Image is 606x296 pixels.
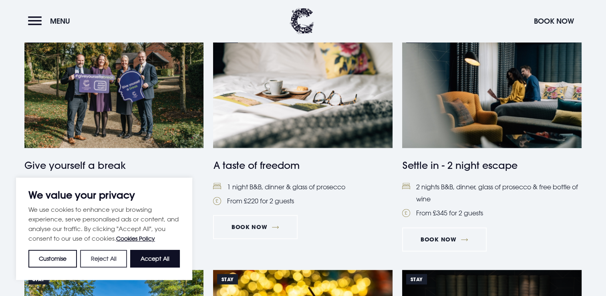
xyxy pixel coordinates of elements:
[50,16,70,26] span: Menu
[402,209,410,217] img: Pound Coin
[402,183,410,190] img: Bed
[530,12,578,30] button: Book Now
[402,227,486,251] a: Book Now
[213,195,393,207] li: From £220 for 2 guests
[24,28,204,148] img: https://clandeboyelodge.s3-assets.com/offer-thumbnails/give-yourself-a-break-charity-offer.png
[402,181,582,205] li: 2 nights B&B, dinner, glass of prosecco & free bottle of wine
[213,158,393,172] h4: A taste of freedom
[28,190,180,200] p: We value your privacy
[28,250,77,268] button: Customise
[80,250,127,268] button: Reject All
[406,274,427,284] span: Stay
[217,274,238,284] span: Stay
[16,178,192,280] div: We value your privacy
[213,181,393,193] li: 1 night B&B, dinner & glass of prosecco
[130,250,180,268] button: Accept All
[402,28,582,148] img: https://clandeboyelodge.s3-assets.com/offer-thumbnails/Settle-In-464x309.jpg
[28,12,74,30] button: Menu
[24,28,204,219] a: Stay https://clandeboyelodge.s3-assets.com/offer-thumbnails/give-yourself-a-break-charity-offer.p...
[28,205,180,243] p: We use cookies to enhance your browsing experience, serve personalised ads or content, and analys...
[213,215,297,239] a: Book Now
[402,158,582,172] h4: Settle in - 2 night escape
[402,207,582,219] li: From £345 for 2 guests
[213,197,221,205] img: Pound Coin
[402,28,582,219] a: Stay https://clandeboyelodge.s3-assets.com/offer-thumbnails/Settle-In-464x309.jpg Settle in - 2 n...
[213,28,393,207] a: Stay https://clandeboyelodge.s3-assets.com/offer-thumbnails/taste-of-freedom-special-offers-2025....
[290,8,314,34] img: Clandeboye Lodge
[116,235,155,242] a: Cookies Policy
[213,183,221,190] img: Bed
[213,28,393,148] img: https://clandeboyelodge.s3-assets.com/offer-thumbnails/taste-of-freedom-special-offers-2025.png
[24,158,204,172] h4: Give yourself a break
